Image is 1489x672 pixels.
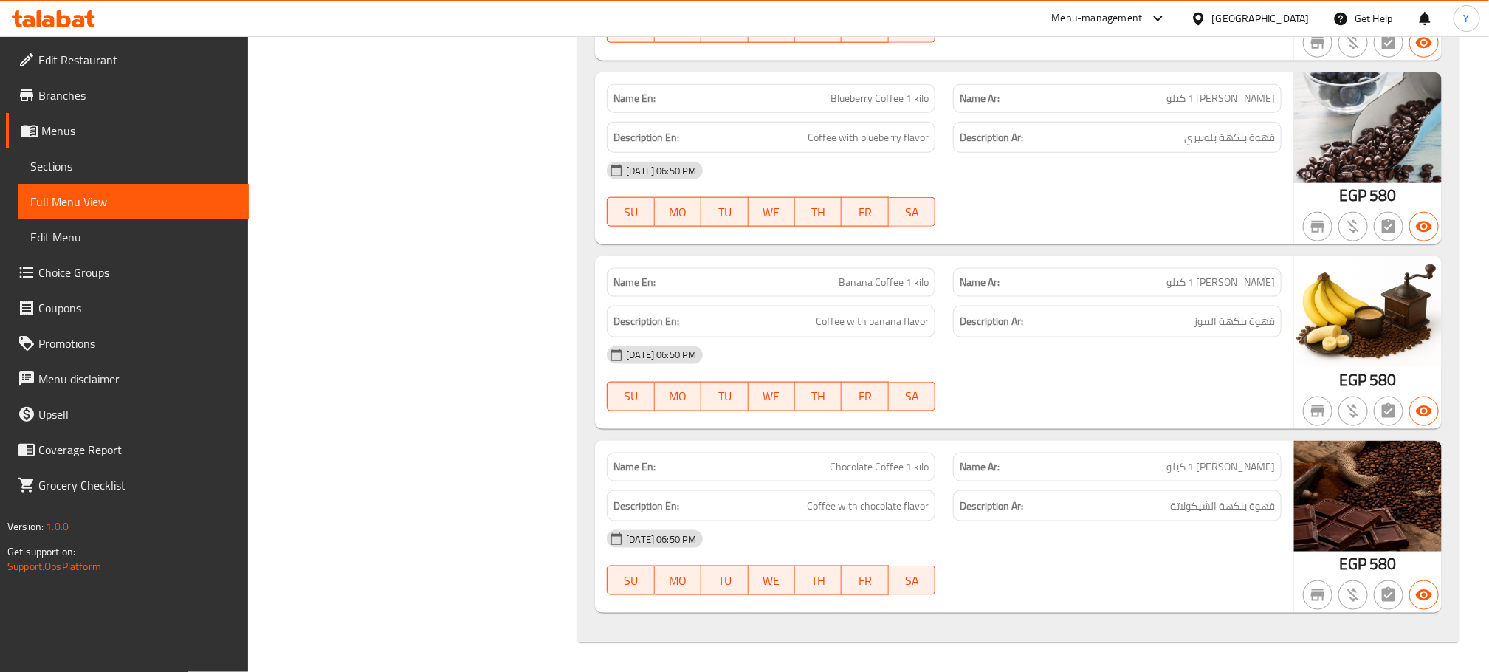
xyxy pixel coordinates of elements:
strong: Name En: [613,459,656,475]
button: TU [701,197,748,227]
span: Coffee with chocolate flavor [807,497,929,515]
span: TU [707,570,742,592]
span: MO [661,570,695,592]
span: FR [847,17,882,38]
strong: Name Ar: [960,459,1000,475]
button: TH [795,197,842,227]
span: MO [661,385,695,407]
span: Grocery Checklist [38,476,237,494]
strong: Description Ar: [960,497,1023,515]
span: [PERSON_NAME] 1 كيلو [1166,91,1275,106]
span: قهوة بنكهة الشيكولاتة [1170,497,1275,515]
strong: Name Ar: [960,275,1000,290]
span: TH [801,202,836,223]
span: Upsell [38,405,237,423]
span: WE [754,385,789,407]
a: Choice Groups [6,255,249,290]
span: 580 [1369,549,1396,578]
a: Coupons [6,290,249,326]
span: Edit Menu [30,228,237,246]
a: Grocery Checklist [6,467,249,503]
button: FR [842,197,888,227]
span: TU [707,202,742,223]
button: WE [749,197,795,227]
span: SA [895,570,929,592]
button: Not branch specific item [1303,28,1332,58]
span: SU [613,17,648,38]
span: TH [801,385,836,407]
button: Not branch specific item [1303,212,1332,241]
span: Edit Restaurant [38,51,237,69]
span: Get support on: [7,542,75,561]
span: [PERSON_NAME] 1 كيلو [1166,459,1275,475]
span: WE [754,570,789,592]
span: Sections [30,157,237,175]
span: Menu disclaimer [38,370,237,388]
span: EGP [1339,366,1366,394]
span: EGP [1339,181,1366,210]
button: Purchased item [1338,28,1368,58]
button: FR [842,382,888,411]
button: WE [749,566,795,595]
span: Chocolate Coffee 1 kilo [830,459,929,475]
a: Edit Restaurant [6,42,249,78]
span: 580 [1369,181,1396,210]
span: EGP [1339,549,1366,578]
span: Menus [41,122,237,140]
strong: Description Ar: [960,128,1023,147]
a: Menu disclaimer [6,361,249,397]
span: Banana Coffee 1 kilo [839,275,929,290]
strong: Name En: [613,275,656,290]
span: SA [895,202,929,223]
span: Coverage Report [38,441,237,459]
button: SU [607,382,654,411]
button: WE [749,382,795,411]
span: SU [613,202,648,223]
button: TU [701,566,748,595]
span: 580 [1369,366,1396,394]
span: [DATE] 06:50 PM [620,164,702,178]
span: Branches [38,86,237,104]
button: SA [889,197,935,227]
a: Full Menu View [18,184,249,219]
span: TU [707,17,742,38]
button: Not branch specific item [1303,397,1332,426]
button: Not has choices [1374,580,1403,610]
button: Available [1409,212,1439,241]
span: SU [613,385,648,407]
button: Not has choices [1374,397,1403,426]
span: FR [847,202,882,223]
a: Support.OpsPlatform [7,557,101,576]
a: Edit Menu [18,219,249,255]
a: Coverage Report [6,432,249,467]
button: MO [655,197,701,227]
span: Coffee with blueberry flavor [808,128,929,147]
span: TH [801,570,836,592]
strong: Description Ar: [960,312,1023,331]
span: MO [661,202,695,223]
button: SU [607,566,654,595]
span: [PERSON_NAME] 1 كيلو [1166,275,1275,290]
button: Purchased item [1338,397,1368,426]
span: Blueberry Coffee 1 kilo [831,91,929,106]
button: TH [795,566,842,595]
button: TU [701,382,748,411]
button: Not branch specific item [1303,580,1332,610]
button: SU [607,197,654,227]
span: SA [895,385,929,407]
span: Choice Groups [38,264,237,281]
button: Not has choices [1374,28,1403,58]
button: Purchased item [1338,212,1368,241]
span: Promotions [38,335,237,352]
span: Full Menu View [30,193,237,210]
button: MO [655,382,701,411]
a: Sections [18,148,249,184]
span: 1.0.0 [46,517,69,536]
button: SA [889,382,935,411]
button: Available [1409,580,1439,610]
button: FR [842,566,888,595]
span: Coupons [38,299,237,317]
strong: Name Ar: [960,91,1000,106]
span: FR [847,385,882,407]
span: SA [895,17,929,38]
